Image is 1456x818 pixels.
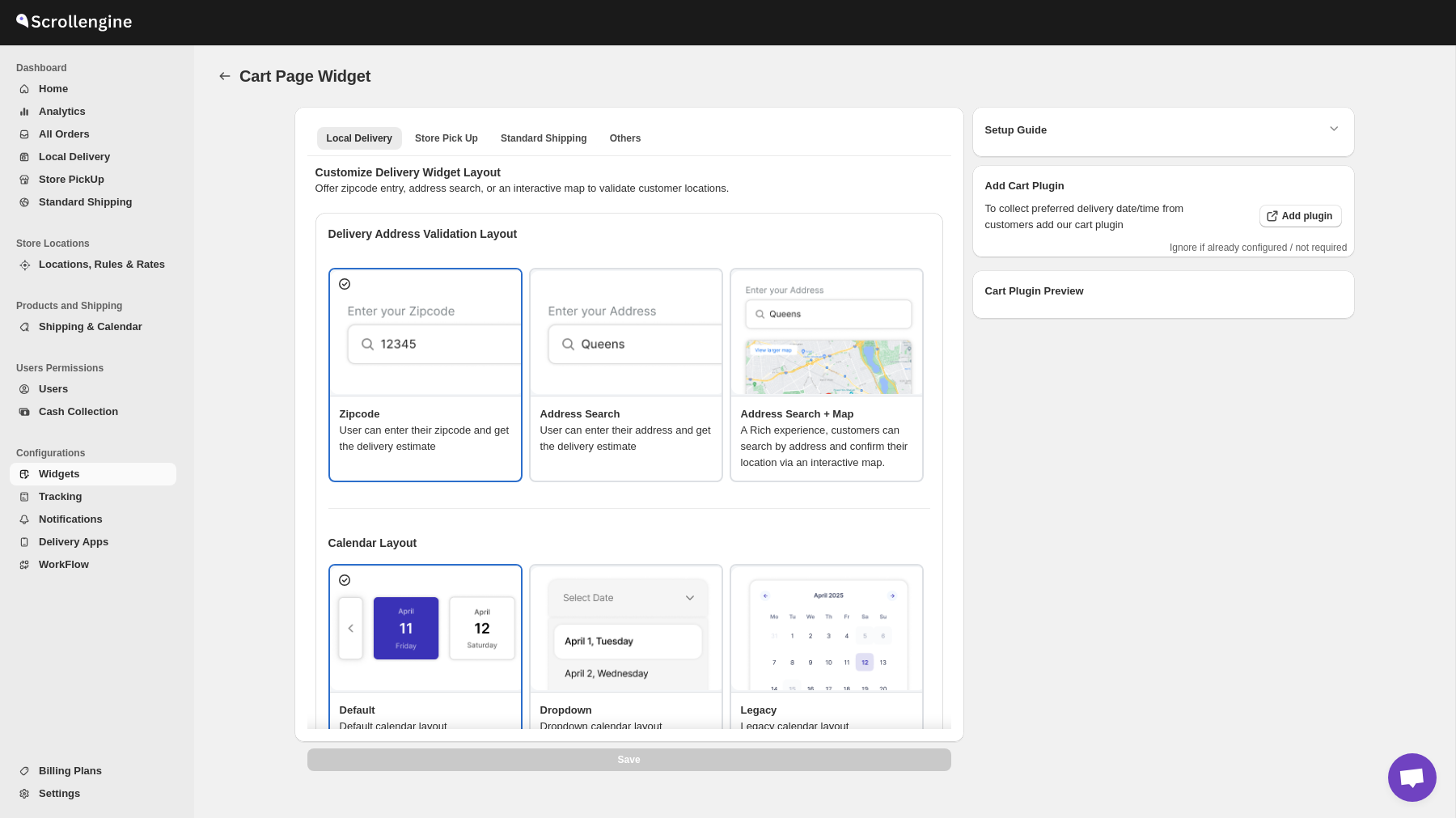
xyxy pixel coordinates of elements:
[10,553,176,576] button: WorkFlow
[10,253,176,276] button: Locations, Rules & Rates
[540,702,712,718] h3: Dropdown
[39,405,118,417] span: Cash Collection
[39,320,142,333] span: Shipping & Calendar
[980,241,1348,254] p: Ignore if already configured / not required
[540,422,712,455] p: User can enter their address and get the delivery estimate
[415,132,478,145] span: Store Pick Up
[10,123,176,146] button: All Orders
[317,127,402,150] button: local delivery
[39,83,68,95] span: Home
[10,316,176,338] button: Shipping & Calendar
[540,718,712,735] p: Dropdown calendar layout
[741,422,912,471] p: A Rich experience, customers can search by address and confirm their location via an interactive ...
[610,132,641,145] span: Others
[16,237,183,250] span: Store Locations
[328,536,417,549] b: Calendar Layout
[10,78,176,100] button: Home
[985,122,1048,138] b: Setup Guide
[405,127,488,150] button: store pickup
[1388,753,1437,802] a: Open chat
[540,406,712,422] h3: Address Search
[731,567,925,691] img: Legacy
[10,531,176,553] button: Delivery Apps
[39,258,165,270] span: Locations, Rules & Rates
[741,406,912,422] h3: Address Search + Map
[1282,210,1333,223] span: Add plugin
[39,105,86,117] span: Analytics
[39,383,68,395] span: Users
[39,150,110,163] span: Local Delivery
[327,132,392,145] span: Local Delivery
[16,299,183,312] span: Products and Shipping
[985,180,1064,192] b: Add Cart Plugin
[328,227,518,240] b: Delivery Address Validation Layout
[10,100,176,123] button: Analytics
[731,271,925,395] img: Address Search + Map
[531,271,725,395] img: Address Search
[491,127,597,150] button: standard shipment
[340,406,511,422] h3: Zipcode
[39,173,104,185] span: Store PickUp
[340,718,511,735] p: Default calendar layout
[39,468,79,480] span: Widgets
[985,201,1221,233] p: To collect preferred delivery date/time from customers add our cart plugin
[39,196,133,208] span: Standard Shipping
[741,718,912,735] p: Legacy calendar layout
[39,558,89,570] span: WorkFlow
[39,787,80,799] span: Settings
[315,164,943,180] h4: Customize Delivery Widget Layout
[1259,205,1343,227] button: Add plugin
[16,61,183,74] span: Dashboard
[741,702,912,718] h3: Legacy
[340,702,511,718] h3: Default
[10,508,176,531] button: Notifications
[330,271,524,395] img: Zipcode
[330,567,524,691] img: Default
[39,765,102,777] span: Billing Plans
[10,378,176,401] button: Users
[501,132,587,145] span: Standard Shipping
[531,567,725,691] img: Dropdown
[39,490,82,502] span: Tracking
[600,127,651,150] button: others
[16,362,183,375] span: Users Permissions
[39,513,103,525] span: Notifications
[39,536,108,548] span: Delivery Apps
[39,128,90,140] span: All Orders
[985,283,1343,299] h2: Cart Plugin Preview
[10,401,176,423] button: Cash Collection
[239,67,370,85] span: Cart Page Widget
[214,65,236,87] button: TRACK_CONFIGURATION.BACK
[10,463,176,485] button: Widgets
[10,760,176,782] button: Billing Plans
[10,782,176,805] button: Settings
[10,485,176,508] button: Tracking
[340,422,511,455] p: User can enter their zipcode and get the delivery estimate
[16,447,183,460] span: Configurations
[315,180,943,197] p: Offer zipcode entry, address search, or an interactive map to validate customer locations.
